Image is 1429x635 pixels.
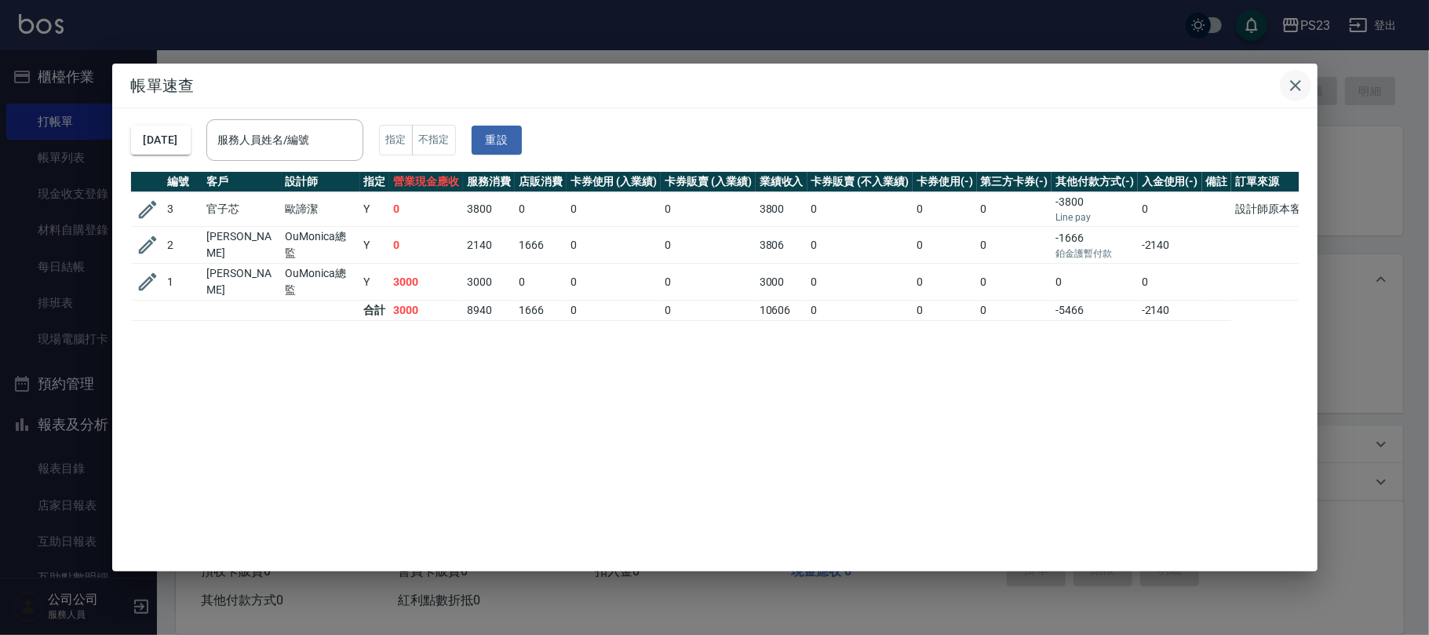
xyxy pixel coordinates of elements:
[389,301,463,321] td: 3000
[515,172,567,192] th: 店販消費
[515,264,567,301] td: 0
[1138,264,1202,301] td: 0
[567,227,662,264] td: 0
[661,192,756,227] td: 0
[360,172,390,192] th: 指定
[1052,264,1138,301] td: 0
[164,192,203,227] td: 3
[164,172,203,192] th: 編號
[463,192,515,227] td: 3800
[1052,227,1138,264] td: -1666
[661,301,756,321] td: 0
[756,172,807,192] th: 業績收入
[1052,192,1138,227] td: -3800
[1138,192,1202,227] td: 0
[360,192,390,227] td: Y
[567,192,662,227] td: 0
[1231,172,1316,192] th: 訂單來源
[463,264,515,301] td: 3000
[1055,246,1134,261] p: 鉑金護暫付款
[1231,192,1316,227] td: 設計師原本客人
[1055,210,1134,224] p: Line pay
[360,264,390,301] td: Y
[463,227,515,264] td: 2140
[515,227,567,264] td: 1666
[379,125,413,155] button: 指定
[807,192,913,227] td: 0
[756,192,807,227] td: 3800
[282,264,360,301] td: OuMonica總監
[913,264,977,301] td: 0
[203,172,282,192] th: 客戶
[977,301,1052,321] td: 0
[1202,172,1232,192] th: 備註
[389,172,463,192] th: 營業現金應收
[756,301,807,321] td: 10606
[913,172,977,192] th: 卡券使用(-)
[1138,227,1202,264] td: -2140
[360,227,390,264] td: Y
[661,264,756,301] td: 0
[203,192,282,227] td: 官子芯
[977,172,1052,192] th: 第三方卡券(-)
[164,264,203,301] td: 1
[913,301,977,321] td: 0
[164,227,203,264] td: 2
[1138,301,1202,321] td: -2140
[389,264,463,301] td: 3000
[203,227,282,264] td: [PERSON_NAME]
[472,126,522,155] button: 重設
[756,264,807,301] td: 3000
[515,192,567,227] td: 0
[913,227,977,264] td: 0
[977,264,1052,301] td: 0
[389,192,463,227] td: 0
[756,227,807,264] td: 3806
[807,227,913,264] td: 0
[203,264,282,301] td: [PERSON_NAME]
[131,126,191,155] button: [DATE]
[360,301,390,321] td: 合計
[913,192,977,227] td: 0
[463,301,515,321] td: 8940
[807,172,913,192] th: 卡券販賣 (不入業績)
[1138,172,1202,192] th: 入金使用(-)
[282,172,360,192] th: 設計師
[1052,301,1138,321] td: -5466
[977,227,1052,264] td: 0
[112,64,1318,108] h2: 帳單速查
[389,227,463,264] td: 0
[282,227,360,264] td: OuMonica總監
[282,192,360,227] td: 歐諦潔
[1052,172,1138,192] th: 其他付款方式(-)
[515,301,567,321] td: 1666
[567,264,662,301] td: 0
[567,172,662,192] th: 卡券使用 (入業績)
[567,301,662,321] td: 0
[412,125,456,155] button: 不指定
[463,172,515,192] th: 服務消費
[807,264,913,301] td: 0
[807,301,913,321] td: 0
[661,172,756,192] th: 卡券販賣 (入業績)
[661,227,756,264] td: 0
[977,192,1052,227] td: 0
